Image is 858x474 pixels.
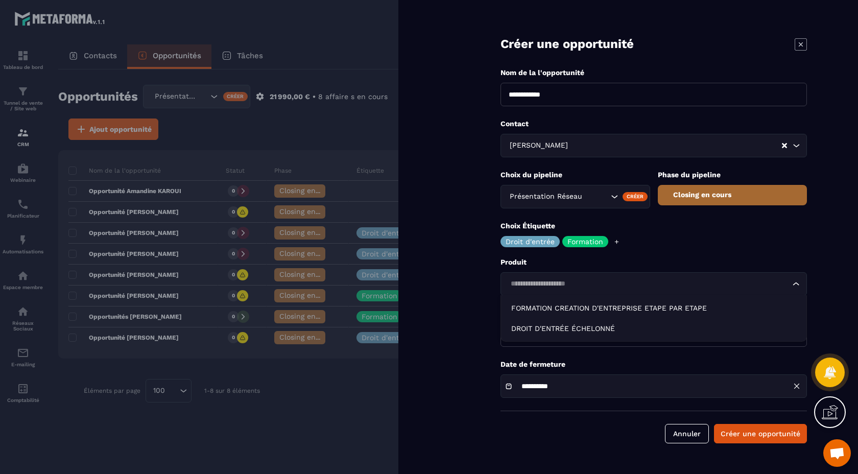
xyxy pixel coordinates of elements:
p: Montant [500,309,807,318]
p: Contact [500,119,807,129]
input: Search for option [584,191,608,202]
p: Choix Étiquette [500,221,807,231]
p: Date de fermeture [500,360,807,369]
button: Annuler [665,424,709,443]
div: Créer [623,192,648,201]
span: [PERSON_NAME] [507,140,570,151]
p: Nom de la l'opportunité [500,68,807,78]
div: Search for option [500,185,650,208]
p: Choix du pipeline [500,170,650,180]
span: Présentation Réseau [507,191,584,202]
p: Produit [500,257,807,267]
a: Ouvrir le chat [823,439,851,467]
button: Clear Selected [782,142,787,150]
input: Search for option [570,140,781,151]
div: Search for option [500,134,807,157]
p: Phase du pipeline [658,170,807,180]
p: Créer une opportunité [500,36,634,53]
p: Droit d'entrée [506,238,555,245]
div: Search for option [500,272,807,296]
button: Créer une opportunité [714,424,807,443]
p: Formation [567,238,603,245]
input: Search for option [507,278,790,290]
